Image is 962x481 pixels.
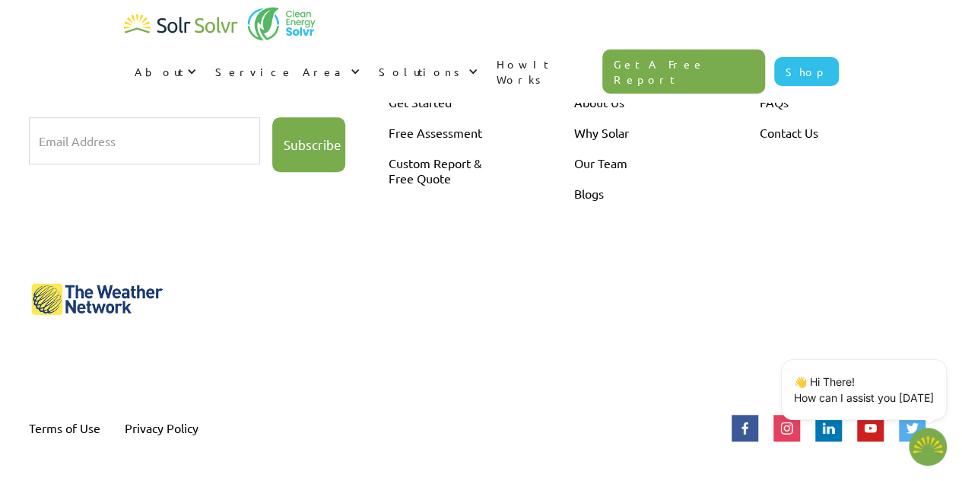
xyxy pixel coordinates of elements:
p: 👋 Hi There! How can I assist you [DATE] [794,374,934,406]
a: Privacy Policy [125,413,198,443]
a: Why Solar [574,117,702,148]
img: 1702586718.png [909,428,947,466]
a: About Us [574,87,702,117]
input: Email Address [29,117,260,164]
a: Contact Us [760,117,887,148]
form: Email Form [29,117,345,250]
a: How It Works [486,41,603,102]
div: About [124,49,205,94]
iframe: reCAPTCHA [29,184,260,244]
div: Solutions [368,49,486,94]
a: FAQs [760,87,887,117]
a: Blogs [574,178,702,209]
a: Terms of Use [29,413,100,443]
div: Solutions [379,64,465,79]
div: About [135,64,183,79]
a: Get A Free Report [602,49,765,94]
input: Subscribe [272,117,345,172]
div: Service Area [215,64,347,79]
div: Service Area [205,49,368,94]
a: Shop [774,57,839,86]
button: Open chatbot widget [909,428,947,466]
a: Get Started [388,87,516,117]
a: Free Assessment [388,117,516,148]
a: Our Team [574,148,702,178]
a: Custom Report &Free Quote [388,148,516,193]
